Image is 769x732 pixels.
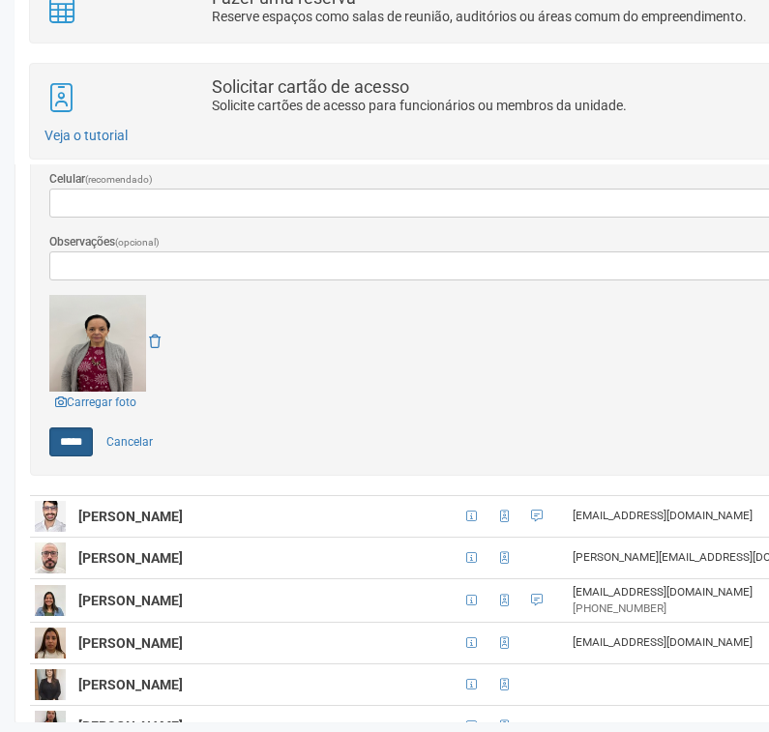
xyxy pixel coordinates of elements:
[49,170,153,189] label: Celular
[78,593,183,608] strong: [PERSON_NAME]
[115,237,160,248] span: (opcional)
[78,677,183,692] strong: [PERSON_NAME]
[35,669,66,700] img: user.png
[96,427,163,456] a: Cancelar
[35,585,66,616] img: user.png
[49,295,146,392] img: GetFile
[49,233,160,251] label: Observações
[78,509,183,524] strong: [PERSON_NAME]
[44,128,128,143] a: Veja o tutorial
[35,542,66,573] img: user.png
[85,174,153,185] span: (recomendado)
[35,628,66,659] img: user.png
[35,501,66,532] img: user.png
[149,334,161,349] a: Remover
[78,550,183,566] strong: [PERSON_NAME]
[212,76,409,97] strong: Solicitar cartão de acesso
[78,635,183,651] strong: [PERSON_NAME]
[49,392,142,413] a: Carregar foto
